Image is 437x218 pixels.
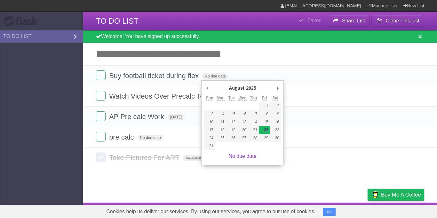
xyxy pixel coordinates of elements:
[109,72,200,80] span: Buy football ticket during flex
[323,208,336,216] button: OK
[215,134,226,142] button: 25
[238,96,246,101] abbr: Wednesday
[109,113,166,121] span: AP Pre calc Work
[371,15,424,27] button: Clone This List
[204,83,211,93] button: Previous Month
[204,118,215,126] button: 10
[226,110,237,118] button: 5
[204,110,215,118] button: 3
[96,91,106,101] label: Done
[3,16,42,27] div: Flask
[270,110,281,118] button: 9
[215,126,226,134] button: 18
[96,70,106,80] label: Done
[273,96,279,101] abbr: Saturday
[228,83,245,93] div: August
[204,134,215,142] button: 24
[338,204,352,216] a: Terms
[217,96,225,101] abbr: Monday
[282,204,296,216] a: About
[259,126,270,134] button: 22
[259,134,270,142] button: 29
[248,118,259,126] button: 14
[206,96,213,101] abbr: Sunday
[250,96,257,101] abbr: Thursday
[270,126,281,134] button: 23
[270,134,281,142] button: 30
[168,114,185,120] span: [DATE]
[248,126,259,134] button: 21
[96,17,139,25] span: TO DO LIST
[226,134,237,142] button: 26
[96,132,106,141] label: Done
[228,96,234,101] abbr: Tuesday
[204,126,215,134] button: 17
[83,30,437,43] div: Welcome! You have signed up successfully.
[304,204,330,216] a: Developers
[202,73,228,79] span: No due date
[109,92,236,100] span: Watch Videos Over Precalc Topic, FLEX
[237,110,248,118] button: 6
[381,189,421,200] span: Buy me a coffee
[328,15,370,27] button: Share List
[385,18,419,23] b: Clone This List
[368,189,424,201] a: Buy me a coffee
[359,204,376,216] a: Privacy
[215,118,226,126] button: 11
[226,118,237,126] button: 12
[109,154,181,162] span: Take Pictures For ART
[248,134,259,142] button: 28
[270,102,281,110] button: 2
[109,133,135,141] span: pre calc
[384,204,424,216] a: Suggest a feature
[371,189,379,200] img: Buy me a coffee
[342,18,365,23] b: Share List
[226,126,237,134] button: 19
[96,111,106,121] label: Done
[183,155,209,161] span: No due date
[259,118,270,126] button: 15
[307,18,322,23] b: Saved
[237,126,248,134] button: 20
[237,118,248,126] button: 13
[237,134,248,142] button: 27
[100,205,322,218] span: Cookies help us deliver our services. By using our services, you agree to our use of cookies.
[204,142,215,150] button: 31
[259,110,270,118] button: 8
[262,96,267,101] abbr: Friday
[248,110,259,118] button: 7
[245,83,257,93] div: 2025
[137,135,163,141] span: No due date
[96,152,106,162] label: Done
[259,102,270,110] button: 1
[270,118,281,126] button: 16
[215,110,226,118] button: 4
[228,153,256,159] a: No due date
[274,83,281,93] button: Next Month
